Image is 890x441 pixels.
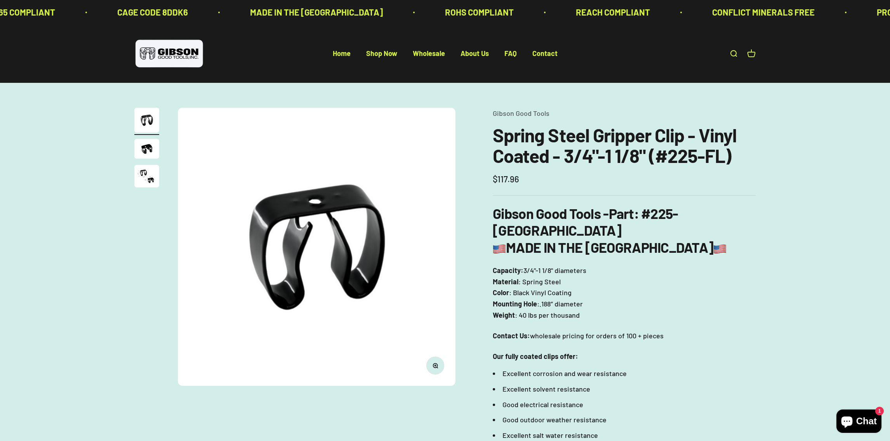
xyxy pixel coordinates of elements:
[493,239,727,255] b: MADE IN THE [GEOGRAPHIC_DATA]
[493,125,756,166] h1: Spring Steel Gripper Clip - Vinyl Coated - 3/4"-1 1/8" (#225-FL)
[515,310,580,321] span: : 40 lbs per thousand
[502,415,607,424] span: Good outdoor weather resistance
[461,49,489,58] a: About Us
[493,299,537,308] strong: Mounting Hole
[509,287,572,298] span: : Black Vinyl Coating
[178,108,455,386] img: Gripper clip, made & shipped from the USA!
[117,5,188,19] p: CAGE CODE 8DDK6
[445,5,514,19] p: ROHS COMPLIANT
[609,205,634,222] span: Part
[493,205,634,222] b: Gibson Good Tools -
[502,385,590,393] span: Excellent solvent resistance
[493,352,578,360] strong: Our fully coated clips offer:
[493,311,515,319] strong: Weight
[493,288,509,297] strong: Color
[134,165,159,187] img: close up of a spring steel gripper clip, tool clip, durable, secure holding, Excellent corrosion ...
[413,49,445,58] a: Wholesale
[504,49,517,58] a: FAQ
[366,49,397,58] a: Shop Now
[502,400,583,409] span: Good electrical resistance
[493,172,519,186] sale-price: $117.96
[539,298,583,310] span: .188″ diameter
[834,409,884,435] inbox-online-store-chat: Shopify online store chat
[502,431,598,439] span: Excellent salt water resistance
[250,5,383,19] p: MADE IN THE [GEOGRAPHIC_DATA]
[502,369,627,378] span: Excellent corrosion and wear resistance
[493,331,530,340] strong: Contact Us:
[134,139,159,161] button: Go to item 2
[518,276,561,287] span: : Spring Steel
[493,330,756,341] p: wholesale pricing for orders of 100 + pieces
[532,49,558,58] a: Contact
[134,139,159,159] img: close up of a spring steel gripper clip, tool clip, durable, secure holding, Excellent corrosion ...
[537,298,539,310] span: :
[493,266,523,275] strong: Capacity:
[493,265,756,321] p: 3/4"-1 1/8" diameters
[134,165,159,190] button: Go to item 3
[333,49,351,58] a: Home
[493,205,678,238] strong: : #225-[GEOGRAPHIC_DATA]
[493,109,549,117] a: Gibson Good Tools
[134,108,159,135] button: Go to item 1
[576,5,650,19] p: REACH COMPLIANT
[493,277,518,286] strong: Material
[712,5,815,19] p: CONFLICT MINERALS FREE
[134,108,159,133] img: Gripper clip, made & shipped from the USA!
